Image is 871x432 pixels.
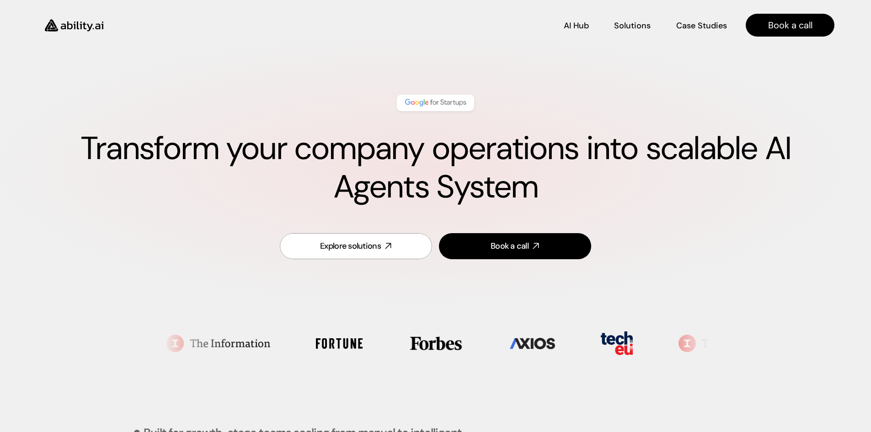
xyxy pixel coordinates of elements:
[564,20,589,32] p: AI Hub
[768,19,812,32] p: Book a call
[116,14,834,37] nav: Main navigation
[37,129,834,206] h1: Transform your company operations into scalable AI Agents System
[439,233,591,259] a: Book a call
[746,14,834,37] a: Book a call
[676,17,727,33] a: Case Studies
[280,233,432,259] a: Explore solutions
[614,20,651,32] p: Solutions
[491,240,529,252] div: Book a call
[614,17,651,33] a: Solutions
[320,240,381,252] div: Explore solutions
[564,17,589,33] a: AI Hub
[676,20,727,32] p: Case Studies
